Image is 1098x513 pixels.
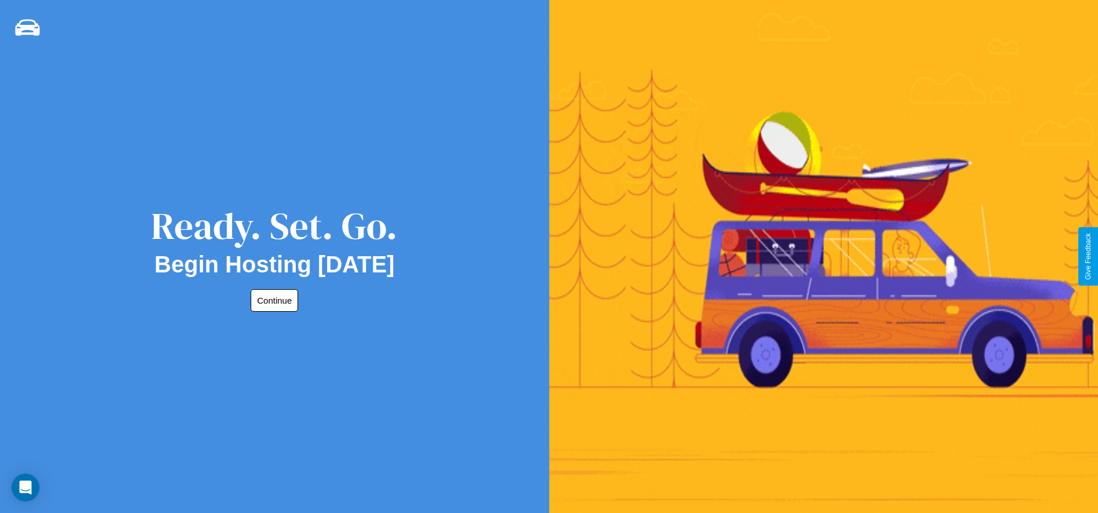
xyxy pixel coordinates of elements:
h2: Begin Hosting [DATE] [155,252,395,278]
div: Ready. Set. Go. [151,200,398,252]
div: Open Intercom Messenger [12,474,39,501]
div: Give Feedback [1084,233,1092,280]
button: Continue [251,289,298,312]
